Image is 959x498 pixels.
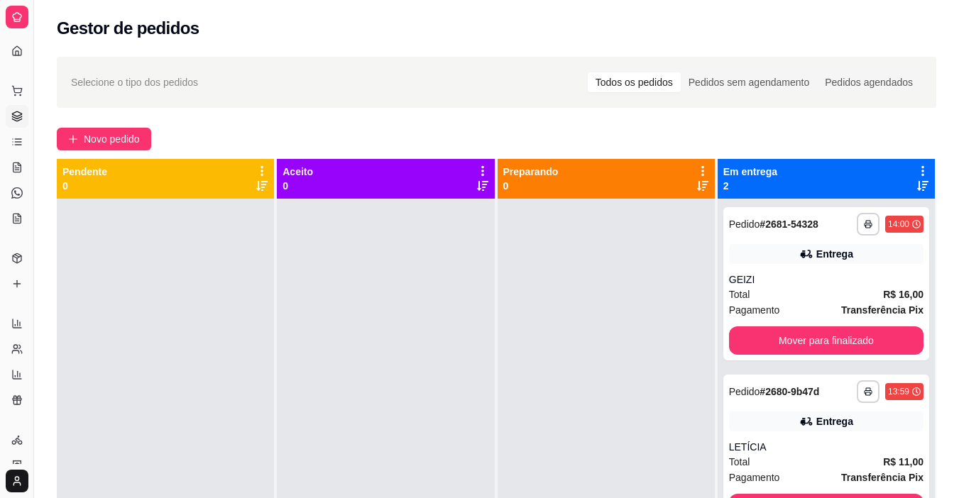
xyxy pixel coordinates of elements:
[588,72,681,92] div: Todos os pedidos
[283,165,313,179] p: Aceito
[723,165,777,179] p: Em entrega
[68,134,78,144] span: plus
[883,456,924,467] strong: R$ 11,00
[283,179,313,193] p: 0
[71,74,198,90] span: Selecione o tipo dos pedidos
[841,472,924,483] strong: Transferência Pix
[841,304,924,316] strong: Transferência Pix
[503,165,559,179] p: Preparando
[729,272,924,287] div: GEIZI
[681,72,817,92] div: Pedidos sem agendamento
[729,326,924,355] button: Mover para finalizado
[729,287,750,302] span: Total
[729,218,760,230] span: Pedido
[729,454,750,470] span: Total
[729,470,780,485] span: Pagamento
[62,179,107,193] p: 0
[816,247,853,261] div: Entrega
[883,289,924,300] strong: R$ 16,00
[723,179,777,193] p: 2
[84,131,140,147] span: Novo pedido
[729,440,924,454] div: LETÍCIA
[760,218,818,230] strong: # 2681-54328
[729,302,780,318] span: Pagamento
[57,17,199,40] h2: Gestor de pedidos
[888,386,909,397] div: 13:59
[888,218,909,230] div: 14:00
[760,386,819,397] strong: # 2680-9b47d
[816,414,853,428] div: Entrega
[729,386,760,397] span: Pedido
[57,128,151,150] button: Novo pedido
[503,179,559,193] p: 0
[817,72,921,92] div: Pedidos agendados
[62,165,107,179] p: Pendente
